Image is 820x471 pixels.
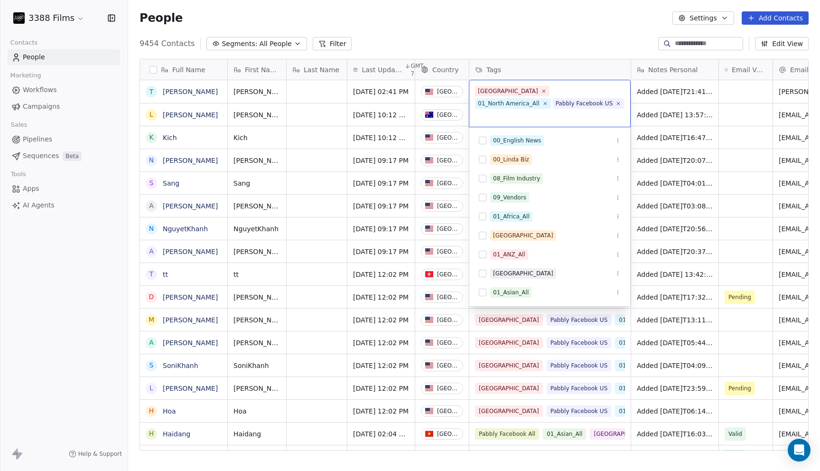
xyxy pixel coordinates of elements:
div: 01_ANZ_All [493,250,525,259]
div: 08_Film Industry [493,174,540,183]
div: 01_Africa_All [493,212,530,221]
div: [GEOGRAPHIC_DATA] [493,269,553,278]
div: 09_Vendors [493,193,526,202]
div: [GEOGRAPHIC_DATA] [478,87,538,95]
div: 00_Linda Biz [493,155,529,164]
div: 01_Asian_All [493,288,529,297]
div: 00_English News [493,136,541,145]
div: [GEOGRAPHIC_DATA] [493,231,553,240]
div: 01_North America_All [478,99,540,108]
div: Pabbly Facebook US [556,99,613,108]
